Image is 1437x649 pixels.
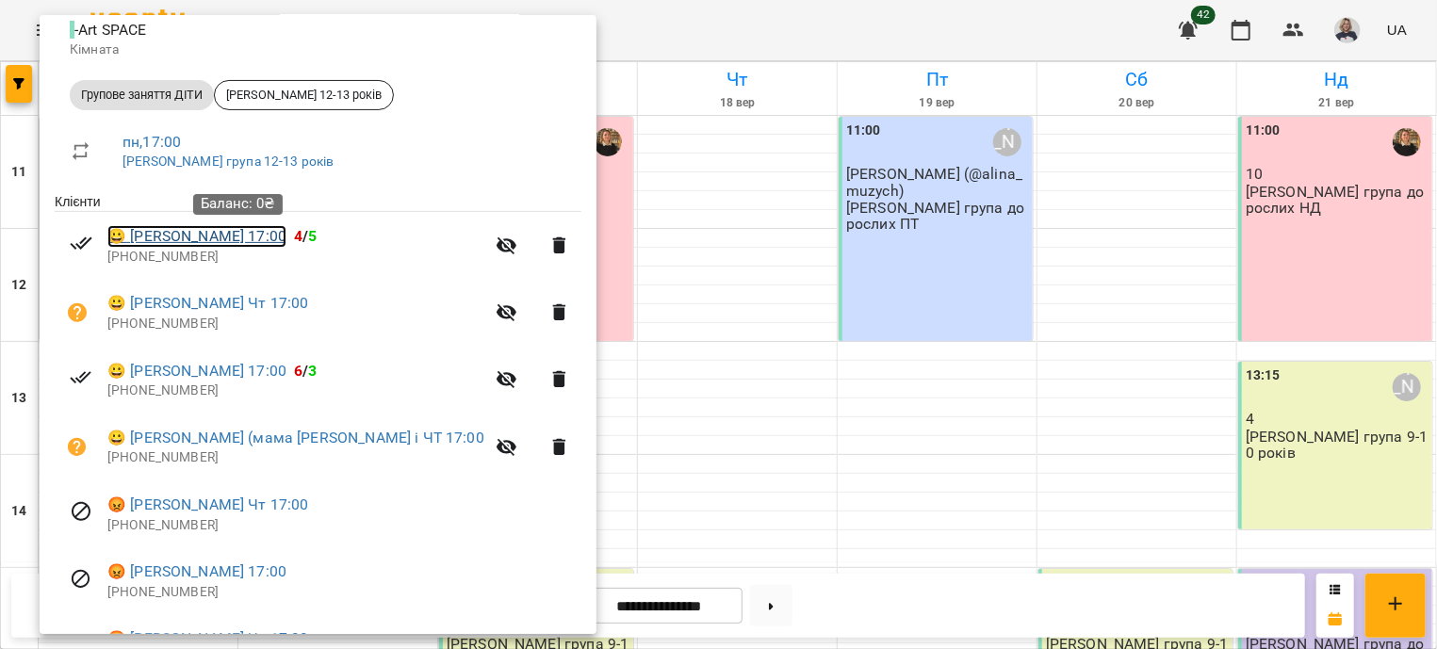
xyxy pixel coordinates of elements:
[70,87,214,104] span: Групове заняття ДІТИ
[107,583,581,602] p: [PHONE_NUMBER]
[294,362,302,380] span: 6
[294,227,317,245] b: /
[70,500,92,523] svg: Візит скасовано
[107,381,484,400] p: [PHONE_NUMBER]
[201,195,275,212] span: Баланс: 0₴
[122,133,181,151] a: пн , 17:00
[294,227,302,245] span: 4
[107,315,484,333] p: [PHONE_NUMBER]
[70,232,92,254] svg: Візит сплачено
[215,87,393,104] span: [PERSON_NAME] 12-13 років
[122,154,335,169] a: [PERSON_NAME] група 12-13 років
[107,516,581,535] p: [PHONE_NUMBER]
[214,80,394,110] div: [PERSON_NAME] 12-13 років
[294,362,317,380] b: /
[308,362,317,380] span: 3
[308,227,317,245] span: 5
[70,568,92,591] svg: Візит скасовано
[107,248,484,267] p: [PHONE_NUMBER]
[55,290,100,335] button: Візит ще не сплачено. Додати оплату?
[107,225,286,248] a: 😀 [PERSON_NAME] 17:00
[107,427,484,449] a: 😀 [PERSON_NAME] (мама [PERSON_NAME] і ЧТ 17:00
[107,448,484,467] p: [PHONE_NUMBER]
[107,560,286,583] a: 😡 [PERSON_NAME] 17:00
[70,366,92,389] svg: Візит сплачено
[107,494,309,516] a: 😡 [PERSON_NAME] Чт 17:00
[107,360,286,382] a: 😀 [PERSON_NAME] 17:00
[70,41,566,59] p: Кімната
[107,292,309,315] a: 😀 [PERSON_NAME] Чт 17:00
[70,21,151,39] span: - Art SPACE
[55,425,100,470] button: Візит ще не сплачено. Додати оплату?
